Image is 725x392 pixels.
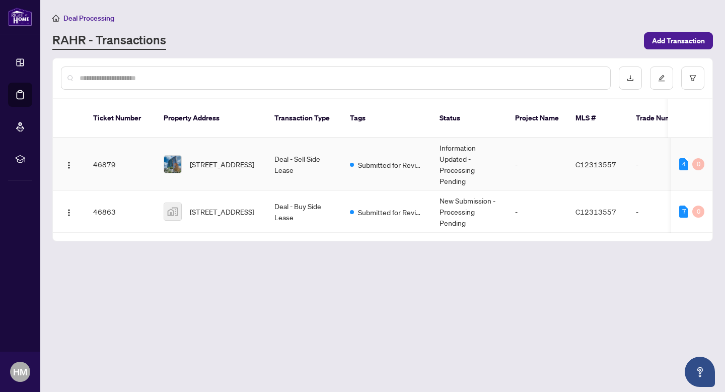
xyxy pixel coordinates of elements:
td: - [507,191,567,233]
img: Logo [65,161,73,169]
td: - [628,191,698,233]
button: filter [681,67,704,90]
span: HM [13,365,27,379]
button: Open asap [685,357,715,387]
div: 4 [679,158,688,170]
th: MLS # [567,99,628,138]
img: thumbnail-img [164,203,181,220]
td: - [507,138,567,191]
button: download [619,67,642,90]
span: Add Transaction [652,33,705,49]
div: 0 [692,158,704,170]
span: download [627,75,634,82]
button: Add Transaction [644,32,713,49]
img: logo [8,8,32,26]
th: Status [431,99,507,138]
th: Project Name [507,99,567,138]
button: Logo [61,156,77,172]
td: Deal - Buy Side Lease [266,191,342,233]
span: filter [689,75,696,82]
button: edit [650,67,673,90]
div: 7 [679,206,688,218]
th: Trade Number [628,99,698,138]
span: C12313557 [575,160,616,169]
span: Submitted for Review [358,207,423,218]
td: - [628,138,698,191]
td: New Submission - Processing Pending [431,191,507,233]
td: 46863 [85,191,156,233]
button: Logo [61,204,77,220]
th: Tags [342,99,431,138]
td: Deal - Sell Side Lease [266,138,342,191]
th: Property Address [156,99,266,138]
span: Submitted for Review [358,159,423,170]
div: 0 [692,206,704,218]
th: Transaction Type [266,99,342,138]
td: 46879 [85,138,156,191]
span: Deal Processing [63,14,114,23]
span: edit [658,75,665,82]
span: C12313557 [575,207,616,216]
th: Ticket Number [85,99,156,138]
img: thumbnail-img [164,156,181,173]
a: RAHR - Transactions [52,32,166,50]
span: [STREET_ADDRESS] [190,206,254,217]
span: [STREET_ADDRESS] [190,159,254,170]
td: Information Updated - Processing Pending [431,138,507,191]
img: Logo [65,209,73,217]
span: home [52,15,59,22]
